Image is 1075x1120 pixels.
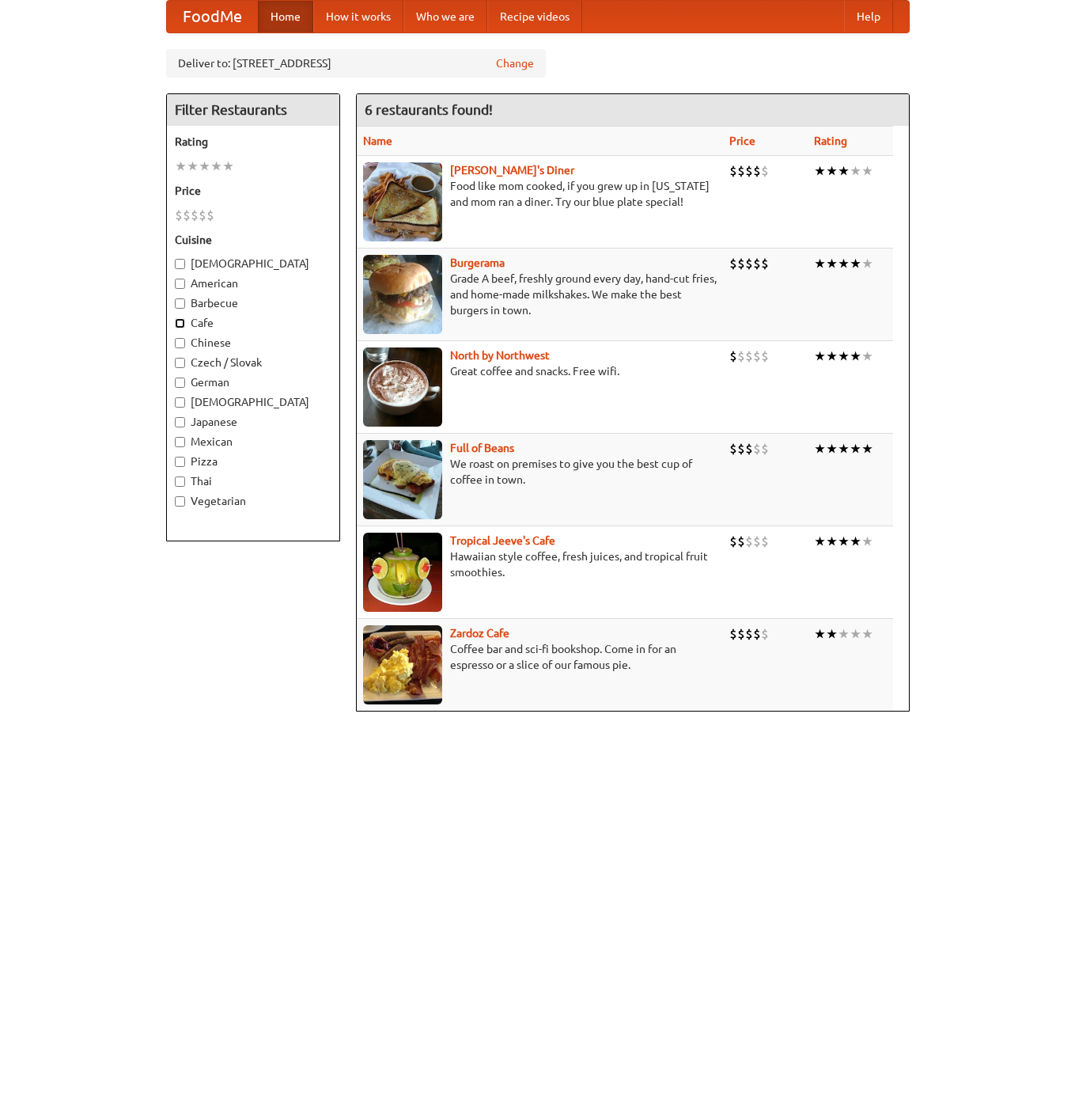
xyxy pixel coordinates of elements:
[199,207,206,224] li: $
[745,625,753,643] li: $
[450,534,555,547] a: Tropical Jeeve's Cafe
[838,533,850,550] li: ★
[450,349,550,362] b: North by Northwest
[175,298,185,309] input: Barbecue
[363,549,717,580] p: Hawaiian style coffee, fresh juices, and tropical fruit smoothies.
[175,414,331,430] label: Japanese
[745,162,753,180] li: $
[838,440,850,457] li: ★
[838,162,850,180] li: ★
[363,255,442,334] img: burgerama.jpg
[753,255,761,272] li: $
[729,162,737,180] li: $
[175,493,331,509] label: Vegetarian
[838,255,850,272] li: ★
[850,255,861,272] li: ★
[745,440,753,457] li: $
[850,533,861,550] li: ★
[175,275,331,291] label: American
[363,178,717,210] p: Food like mom cooked, if you grew up in [US_STATE] and mom ran a diner. Try our blue plate special!
[729,533,737,550] li: $
[363,363,717,379] p: Great coffee and snacks. Free wifi.
[753,533,761,550] li: $
[175,397,185,408] input: [DEMOGRAPHIC_DATA]
[729,255,737,272] li: $
[761,162,769,180] li: $
[838,625,850,643] li: ★
[450,627,509,640] a: Zardoz Cafe
[175,355,331,370] label: Czech / Slovak
[363,440,442,519] img: beans.jpg
[814,135,847,147] a: Rating
[363,625,442,704] img: zardoz.jpg
[175,378,185,388] input: German
[187,158,199,175] li: ★
[175,437,185,447] input: Mexican
[222,158,234,175] li: ★
[175,256,331,271] label: [DEMOGRAPHIC_DATA]
[210,158,222,175] li: ★
[761,255,769,272] li: $
[737,533,745,550] li: $
[737,347,745,365] li: $
[861,440,873,457] li: ★
[753,162,761,180] li: $
[175,417,185,427] input: Japanese
[450,164,574,177] a: [PERSON_NAME]'s Diner
[850,625,861,643] li: ★
[175,454,331,469] label: Pizza
[814,533,826,550] li: ★
[826,347,838,365] li: ★
[199,158,210,175] li: ★
[861,162,873,180] li: ★
[175,315,331,331] label: Cafe
[175,335,331,351] label: Chinese
[753,625,761,643] li: $
[838,347,850,365] li: ★
[450,442,514,454] a: Full of Beans
[753,440,761,457] li: $
[175,183,331,199] h5: Price
[175,434,331,450] label: Mexican
[761,347,769,365] li: $
[258,1,313,32] a: Home
[850,162,861,180] li: ★
[826,625,838,643] li: ★
[496,55,534,71] a: Change
[363,162,442,241] img: sallys.jpg
[814,162,826,180] li: ★
[850,347,861,365] li: ★
[737,440,745,457] li: $
[487,1,582,32] a: Recipe videos
[826,440,838,457] li: ★
[761,440,769,457] li: $
[861,533,873,550] li: ★
[206,207,214,224] li: $
[450,256,505,269] a: Burgerama
[814,347,826,365] li: ★
[729,347,737,365] li: $
[175,394,331,410] label: [DEMOGRAPHIC_DATA]
[363,271,717,318] p: Grade A beef, freshly ground every day, hand-cut fries, and home-made milkshakes. We make the bes...
[167,94,339,126] h4: Filter Restaurants
[745,533,753,550] li: $
[403,1,487,32] a: Who we are
[814,440,826,457] li: ★
[363,347,442,427] img: north.jpg
[729,625,737,643] li: $
[826,255,838,272] li: ★
[175,338,185,348] input: Chinese
[175,279,185,289] input: American
[313,1,403,32] a: How it works
[861,625,873,643] li: ★
[761,533,769,550] li: $
[753,347,761,365] li: $
[363,641,717,673] p: Coffee bar and sci-fi bookshop. Come in for an espresso or a slice of our famous pie.
[745,347,753,365] li: $
[175,318,185,328] input: Cafe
